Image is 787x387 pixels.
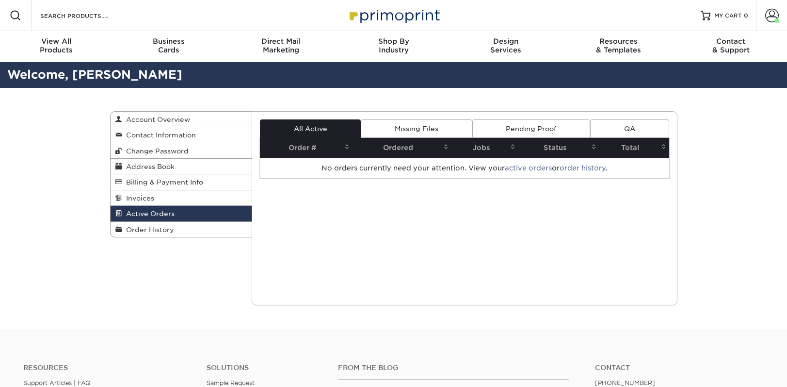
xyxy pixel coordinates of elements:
[122,194,154,202] span: Invoices
[122,163,175,170] span: Address Book
[111,127,252,143] a: Contact Information
[337,31,450,62] a: Shop ByIndustry
[111,112,252,127] a: Account Overview
[111,190,252,206] a: Invoices
[122,178,203,186] span: Billing & Payment Info
[122,116,190,123] span: Account Overview
[225,31,337,62] a: Direct MailMarketing
[260,138,353,158] th: Order #
[122,147,189,155] span: Change Password
[675,37,787,54] div: & Support
[23,364,192,372] h4: Resources
[590,119,669,138] a: QA
[23,379,91,387] a: Support Articles | FAQ
[337,37,450,54] div: Industry
[518,138,599,158] th: Status
[111,159,252,174] a: Address Book
[562,37,675,54] div: & Templates
[225,37,337,46] span: Direct Mail
[562,31,675,62] a: Resources& Templates
[675,31,787,62] a: Contact& Support
[337,37,450,46] span: Shop By
[112,37,225,54] div: Cards
[112,31,225,62] a: BusinessCards
[111,143,252,159] a: Change Password
[599,138,669,158] th: Total
[714,12,742,20] span: MY CART
[39,10,134,21] input: SEARCH PRODUCTS.....
[207,364,323,372] h4: Solutions
[472,119,590,138] a: Pending Proof
[505,164,552,172] a: active orders
[450,37,562,46] span: Design
[338,364,569,372] h4: From the Blog
[122,210,175,218] span: Active Orders
[744,12,748,19] span: 0
[560,164,606,172] a: order history
[260,119,361,138] a: All Active
[675,37,787,46] span: Contact
[111,206,252,221] a: Active Orders
[122,226,174,234] span: Order History
[595,364,764,372] a: Contact
[451,138,518,158] th: Jobs
[111,222,252,237] a: Order History
[112,37,225,46] span: Business
[225,37,337,54] div: Marketing
[260,158,669,178] td: No orders currently need your attention. View your or .
[450,31,562,62] a: DesignServices
[353,138,451,158] th: Ordered
[361,119,472,138] a: Missing Files
[122,131,196,139] span: Contact Information
[595,379,655,387] a: [PHONE_NUMBER]
[345,5,442,26] img: Primoprint
[450,37,562,54] div: Services
[562,37,675,46] span: Resources
[207,379,255,387] a: Sample Request
[111,174,252,190] a: Billing & Payment Info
